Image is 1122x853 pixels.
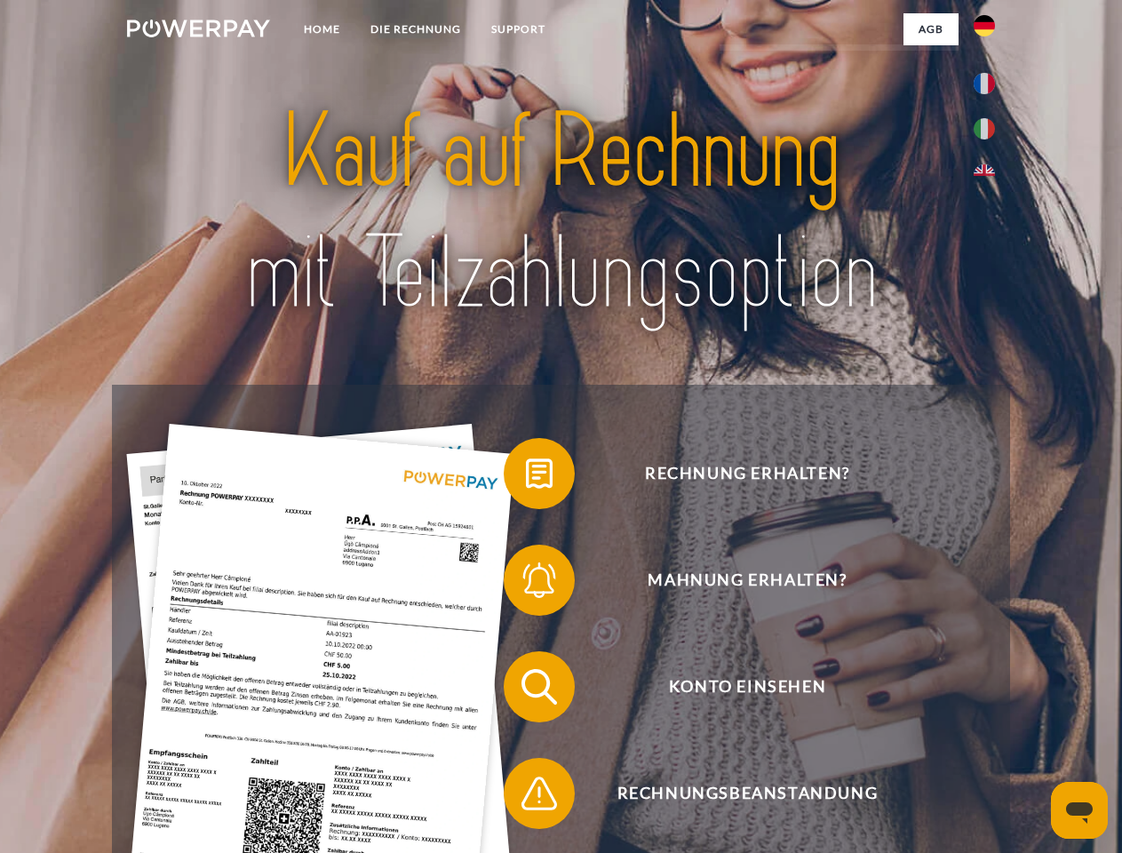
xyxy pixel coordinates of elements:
[504,545,966,616] button: Mahnung erhalten?
[504,651,966,722] button: Konto einsehen
[517,558,561,602] img: qb_bell.svg
[504,758,966,829] button: Rechnungsbeanstandung
[529,438,965,509] span: Rechnung erhalten?
[529,651,965,722] span: Konto einsehen
[170,85,952,340] img: title-powerpay_de.svg
[517,771,561,816] img: qb_warning.svg
[974,73,995,94] img: fr
[974,118,995,140] img: it
[1051,782,1108,839] iframe: Schaltfläche zum Öffnen des Messaging-Fensters
[529,758,965,829] span: Rechnungsbeanstandung
[476,13,561,45] a: SUPPORT
[529,545,965,616] span: Mahnung erhalten?
[289,13,355,45] a: Home
[517,451,561,496] img: qb_bill.svg
[974,164,995,186] img: en
[974,15,995,36] img: de
[127,20,270,37] img: logo-powerpay-white.svg
[720,44,959,76] a: AGB (Kauf auf Rechnung)
[517,665,561,709] img: qb_search.svg
[504,438,966,509] button: Rechnung erhalten?
[903,13,959,45] a: agb
[355,13,476,45] a: DIE RECHNUNG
